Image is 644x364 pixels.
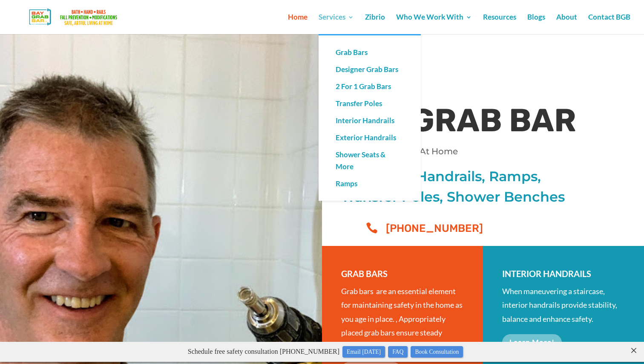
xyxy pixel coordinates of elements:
[327,129,412,146] a: Exterior Handrails
[327,146,412,175] a: Shower Seats & More
[502,286,617,324] span: When maneuvering a staircase, interior handrails provide stability, balance and enhance safety.
[327,112,412,129] a: Interior Handrails
[341,100,597,146] h1: BAY GRAB BAR
[502,334,562,351] a: Learn More!
[341,65,597,83] h2: Hi, I’m Bill
[483,14,516,34] a: Resources
[14,6,134,28] img: Bay Grab Bar
[386,222,483,234] span: [PHONE_NUMBER]
[502,267,624,284] h3: INTERIOR HANDRAILS
[588,14,630,34] a: Contact BGB
[388,4,408,16] a: FAQ
[327,44,412,61] a: Grab Bars
[342,4,385,16] a: Email [DATE]
[365,14,385,34] a: Zibrio
[341,286,463,351] span: Grab bars are an essential element for maintaining safety in the home as you age in place. , Appr...
[327,61,412,78] a: Designer Grab Bars
[341,267,463,284] h3: GRAB BARS
[341,166,597,207] p: Grab Bars, Handrails, Ramps, Transfer Poles, Shower Benches
[411,4,463,16] a: Book Consultation
[327,95,412,112] a: Transfer Poles
[366,222,378,234] span: 
[556,14,577,34] a: About
[327,175,412,192] a: Ramps
[20,3,630,17] p: Schedule free safety consultation [PHONE_NUMBER]
[341,145,597,157] p: Safe, Artful Living At Home
[396,14,472,34] a: Who We Work With
[527,14,545,34] a: Blogs
[319,14,354,34] a: Services
[630,2,638,10] close: ×
[327,78,412,95] a: 2 For 1 Grab Bars
[288,14,308,34] a: Home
